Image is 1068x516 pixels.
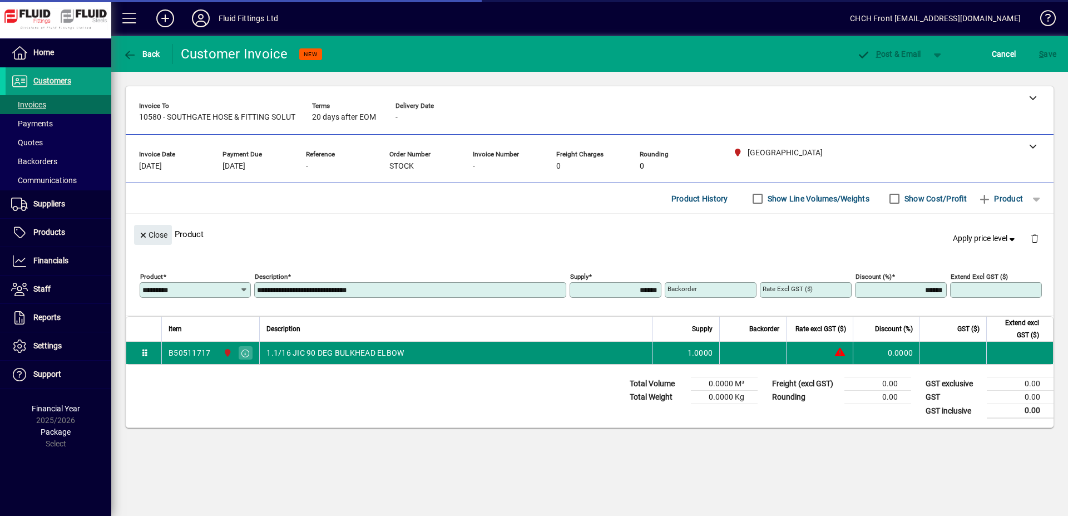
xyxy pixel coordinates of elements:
[763,285,813,293] mat-label: Rate excl GST ($)
[395,113,398,122] span: -
[169,323,182,335] span: Item
[33,370,61,379] span: Support
[951,273,1008,281] mat-label: Extend excl GST ($)
[139,162,162,171] span: [DATE]
[111,44,172,64] app-page-header-button: Back
[219,9,278,27] div: Fluid Fittings Ltd
[131,229,175,239] app-page-header-button: Close
[11,100,46,109] span: Invoices
[1021,233,1048,243] app-page-header-button: Delete
[749,323,779,335] span: Backorder
[992,45,1016,63] span: Cancel
[255,273,288,281] mat-label: Description
[33,48,54,57] span: Home
[875,323,913,335] span: Discount (%)
[688,347,713,358] span: 1.0000
[902,193,967,204] label: Show Cost/Profit
[11,176,77,185] span: Communications
[123,50,160,58] span: Back
[6,304,111,332] a: Reports
[33,76,71,85] span: Customers
[850,9,1021,27] div: CHCH Front [EMAIL_ADDRESS][DOMAIN_NAME]
[220,347,233,359] span: CHRISTCHURCH
[920,391,987,404] td: GST
[853,342,919,364] td: 0.0000
[312,113,376,122] span: 20 days after EOM
[6,95,111,114] a: Invoices
[857,50,921,58] span: ost & Email
[6,219,111,247] a: Products
[987,377,1054,391] td: 0.00
[140,273,163,281] mat-label: Product
[306,162,308,171] span: -
[33,228,65,237] span: Products
[11,119,53,128] span: Payments
[304,51,318,58] span: NEW
[33,284,51,293] span: Staff
[1032,2,1054,38] a: Knowledge Base
[32,404,80,413] span: Financial Year
[266,347,404,358] span: 1.1/16 JIC 90 DEG BULKHEAD ELBOW
[987,404,1054,418] td: 0.00
[147,8,183,28] button: Add
[222,162,245,171] span: [DATE]
[671,190,728,208] span: Product History
[767,391,844,404] td: Rounding
[6,190,111,218] a: Suppliers
[33,313,61,322] span: Reports
[6,332,111,360] a: Settings
[11,138,43,147] span: Quotes
[33,256,68,265] span: Financials
[183,8,219,28] button: Profile
[987,391,1054,404] td: 0.00
[6,114,111,133] a: Payments
[389,162,414,171] span: STOCK
[667,189,733,209] button: Product History
[844,391,911,404] td: 0.00
[691,377,758,391] td: 0.0000 M³
[876,50,881,58] span: P
[1021,225,1048,252] button: Delete
[692,323,713,335] span: Supply
[1039,45,1056,63] span: ave
[978,190,1023,208] span: Product
[920,404,987,418] td: GST inclusive
[6,39,111,67] a: Home
[6,361,111,389] a: Support
[134,225,172,245] button: Close
[181,45,288,63] div: Customer Invoice
[953,233,1017,244] span: Apply price level
[6,171,111,190] a: Communications
[795,323,846,335] span: Rate excl GST ($)
[767,377,844,391] td: Freight (excl GST)
[6,133,111,152] a: Quotes
[169,347,210,358] div: B50511717
[624,377,691,391] td: Total Volume
[667,285,697,293] mat-label: Backorder
[570,273,589,281] mat-label: Supply
[11,157,57,166] span: Backorders
[989,44,1019,64] button: Cancel
[920,377,987,391] td: GST exclusive
[6,247,111,275] a: Financials
[6,152,111,171] a: Backorders
[126,214,1054,254] div: Product
[972,189,1029,209] button: Product
[1036,44,1059,64] button: Save
[41,427,71,436] span: Package
[948,229,1022,249] button: Apply price level
[33,341,62,350] span: Settings
[844,377,911,391] td: 0.00
[691,391,758,404] td: 0.0000 Kg
[640,162,644,171] span: 0
[473,162,475,171] span: -
[993,317,1039,341] span: Extend excl GST ($)
[266,323,300,335] span: Description
[856,273,892,281] mat-label: Discount (%)
[139,113,295,122] span: 10580 - SOUTHGATE HOSE & FITTING SOLUT
[1039,50,1044,58] span: S
[139,226,167,244] span: Close
[33,199,65,208] span: Suppliers
[556,162,561,171] span: 0
[120,44,163,64] button: Back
